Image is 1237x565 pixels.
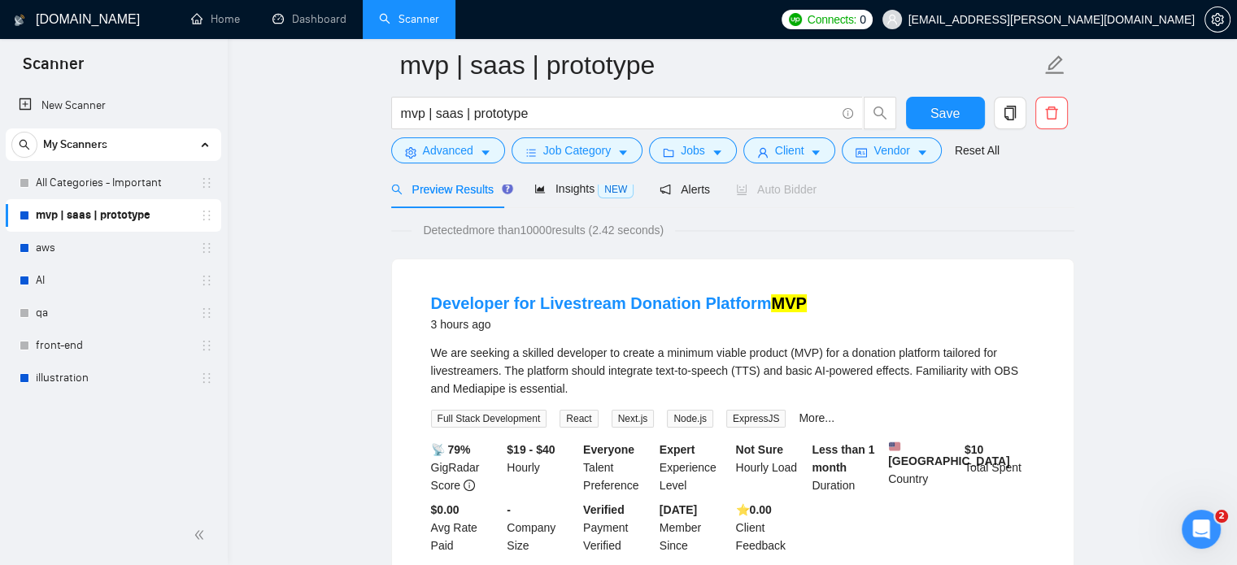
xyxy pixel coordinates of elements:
[431,410,547,428] span: Full Stack Development
[965,443,983,456] b: $ 10
[660,443,695,456] b: Expert
[736,443,783,456] b: Not Sure
[789,13,802,26] img: upwork-logo.png
[667,410,713,428] span: Node.js
[843,108,853,119] span: info-circle
[272,12,346,26] a: dashboardDashboard
[534,182,634,195] span: Insights
[36,264,190,297] a: AI
[885,441,961,494] div: Country
[961,441,1038,494] div: Total Spent
[865,106,895,120] span: search
[1204,13,1230,26] a: setting
[405,146,416,159] span: setting
[808,11,856,28] span: Connects:
[431,503,460,516] b: $0.00
[543,141,611,159] span: Job Category
[200,339,213,352] span: holder
[583,503,625,516] b: Verified
[771,294,806,312] mark: MVP
[1044,54,1065,76] span: edit
[955,141,1000,159] a: Reset All
[860,11,866,28] span: 0
[1182,510,1221,549] iframe: Intercom live chat
[36,362,190,394] a: illustration
[464,480,475,491] span: info-circle
[660,503,697,516] b: [DATE]
[36,167,190,199] a: All Categories - Important
[660,184,671,195] span: notification
[14,7,25,33] img: logo
[500,181,515,196] div: Tooltip anchor
[617,146,629,159] span: caret-down
[401,103,835,124] input: Search Freelance Jobs...
[888,441,1010,467] b: [GEOGRAPHIC_DATA]
[431,344,1034,398] div: We are seeking a skilled developer to create a minimum viable product (MVP) for a donation platfo...
[733,501,809,554] div: Client Feedback
[391,183,508,196] span: Preview Results
[1036,106,1067,120] span: delete
[612,410,655,428] span: Next.js
[799,411,834,424] a: More...
[930,103,960,124] span: Save
[1205,13,1230,26] span: setting
[431,315,807,334] div: 3 hours ago
[1035,97,1068,129] button: delete
[560,410,598,428] span: React
[660,183,710,196] span: Alerts
[649,137,737,163] button: folderJobscaret-down
[681,141,705,159] span: Jobs
[400,45,1041,85] input: Scanner name...
[12,139,37,150] span: search
[994,97,1026,129] button: copy
[507,443,555,456] b: $19 - $40
[423,141,473,159] span: Advanced
[36,232,190,264] a: aws
[19,89,208,122] a: New Scanner
[200,274,213,287] span: holder
[431,294,807,312] a: Developer for Livestream Donation PlatformMVP
[525,146,537,159] span: bars
[36,199,190,232] a: mvp | saas | prototype
[906,97,985,129] button: Save
[503,441,580,494] div: Hourly
[656,441,733,494] div: Experience Level
[10,52,97,86] span: Scanner
[11,132,37,158] button: search
[886,14,898,25] span: user
[512,137,642,163] button: barsJob Categorycaret-down
[889,441,900,452] img: 🇺🇸
[191,12,240,26] a: homeHome
[757,146,769,159] span: user
[864,97,896,129] button: search
[743,137,836,163] button: userClientcaret-down
[733,441,809,494] div: Hourly Load
[736,184,747,195] span: robot
[431,443,471,456] b: 📡 79%
[598,180,634,198] span: NEW
[873,141,909,159] span: Vendor
[480,146,491,159] span: caret-down
[43,128,107,161] span: My Scanners
[200,209,213,222] span: holder
[428,501,504,554] div: Avg Rate Paid
[200,176,213,189] span: holder
[656,501,733,554] div: Member Since
[712,146,723,159] span: caret-down
[507,503,511,516] b: -
[842,137,941,163] button: idcardVendorcaret-down
[775,141,804,159] span: Client
[194,527,210,543] span: double-left
[36,329,190,362] a: front-end
[580,501,656,554] div: Payment Verified
[36,297,190,329] a: qa
[412,221,675,239] span: Detected more than 10000 results (2.42 seconds)
[736,183,817,196] span: Auto Bidder
[391,184,403,195] span: search
[856,146,867,159] span: idcard
[812,443,874,474] b: Less than 1 month
[1204,7,1230,33] button: setting
[663,146,674,159] span: folder
[379,12,439,26] a: searchScanner
[917,146,928,159] span: caret-down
